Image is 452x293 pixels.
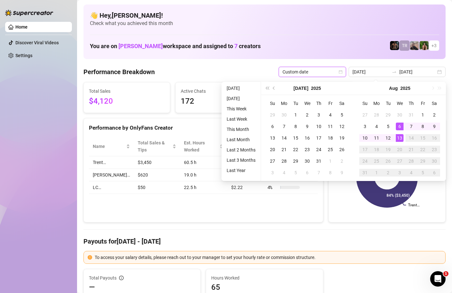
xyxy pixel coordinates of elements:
[180,169,227,181] td: 19.0 h
[269,146,276,153] div: 20
[394,121,405,132] td: 2025-08-06
[311,82,321,95] button: Choose a year
[399,68,436,75] input: End date
[278,132,290,144] td: 2025-07-14
[224,136,258,143] li: Last Month
[15,40,59,45] a: Discover Viral Videos
[313,155,325,167] td: 2025-07-31
[292,123,300,130] div: 8
[419,146,427,153] div: 22
[417,144,429,155] td: 2025-08-22
[336,132,348,144] td: 2025-07-19
[269,111,276,119] div: 29
[303,157,311,165] div: 30
[371,155,382,167] td: 2025-08-25
[290,132,301,144] td: 2025-07-15
[382,121,394,132] td: 2025-08-05
[278,98,290,109] th: Mo
[326,111,334,119] div: 4
[396,157,404,165] div: 27
[325,132,336,144] td: 2025-07-18
[83,67,155,76] h4: Performance Breakdown
[224,115,258,123] li: Last Week
[325,121,336,132] td: 2025-07-11
[417,167,429,178] td: 2025-09-05
[224,105,258,113] li: This Week
[402,42,407,49] span: TR
[267,144,278,155] td: 2025-07-20
[417,155,429,167] td: 2025-08-29
[313,167,325,178] td: 2025-08-07
[224,167,258,174] li: Last Year
[359,109,371,121] td: 2025-07-27
[326,123,334,130] div: 11
[303,134,311,142] div: 16
[290,121,301,132] td: 2025-07-08
[118,43,163,49] span: [PERSON_NAME]
[290,167,301,178] td: 2025-08-05
[313,109,325,121] td: 2025-07-03
[396,111,404,119] div: 30
[278,109,290,121] td: 2025-06-30
[394,144,405,155] td: 2025-08-20
[278,155,290,167] td: 2025-07-28
[138,139,171,153] span: Total Sales & Tips
[373,146,380,153] div: 18
[293,82,308,95] button: Choose a month
[315,146,323,153] div: 24
[400,82,410,95] button: Choose a year
[89,169,134,181] td: [PERSON_NAME]…
[119,276,124,280] span: info-circle
[407,169,415,177] div: 4
[389,82,398,95] button: Choose a month
[431,42,437,49] span: + 3
[419,123,427,130] div: 8
[90,20,439,27] span: Check what you achieved this month
[405,121,417,132] td: 2025-08-07
[301,121,313,132] td: 2025-07-09
[211,274,317,281] span: Hours Worked
[417,132,429,144] td: 2025-08-15
[89,137,134,156] th: Name
[419,169,427,177] div: 5
[88,255,92,260] span: exclamation-circle
[390,41,399,50] img: Trent
[396,123,404,130] div: 6
[382,109,394,121] td: 2025-07-29
[407,157,415,165] div: 28
[429,144,440,155] td: 2025-08-23
[313,132,325,144] td: 2025-07-17
[180,181,227,194] td: 22.5 h
[443,271,448,276] span: 1
[405,98,417,109] th: Th
[429,155,440,167] td: 2025-08-30
[134,181,180,194] td: $50
[224,84,258,92] li: [DATE]
[382,98,394,109] th: Tu
[361,157,369,165] div: 24
[394,167,405,178] td: 2025-09-03
[396,146,404,153] div: 20
[280,169,288,177] div: 4
[325,167,336,178] td: 2025-08-08
[211,282,317,292] span: 65
[278,121,290,132] td: 2025-07-07
[429,109,440,121] td: 2025-08-02
[313,98,325,109] th: Th
[89,282,95,292] span: —
[315,134,323,142] div: 17
[419,134,427,142] div: 15
[417,109,429,121] td: 2025-08-01
[384,157,392,165] div: 26
[371,121,382,132] td: 2025-08-04
[301,155,313,167] td: 2025-07-30
[5,10,53,16] img: logo-BBDzfeDw.svg
[361,146,369,153] div: 17
[371,144,382,155] td: 2025-08-18
[338,146,346,153] div: 26
[359,98,371,109] th: Su
[417,121,429,132] td: 2025-08-08
[396,169,404,177] div: 3
[382,144,394,155] td: 2025-08-19
[301,132,313,144] td: 2025-07-16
